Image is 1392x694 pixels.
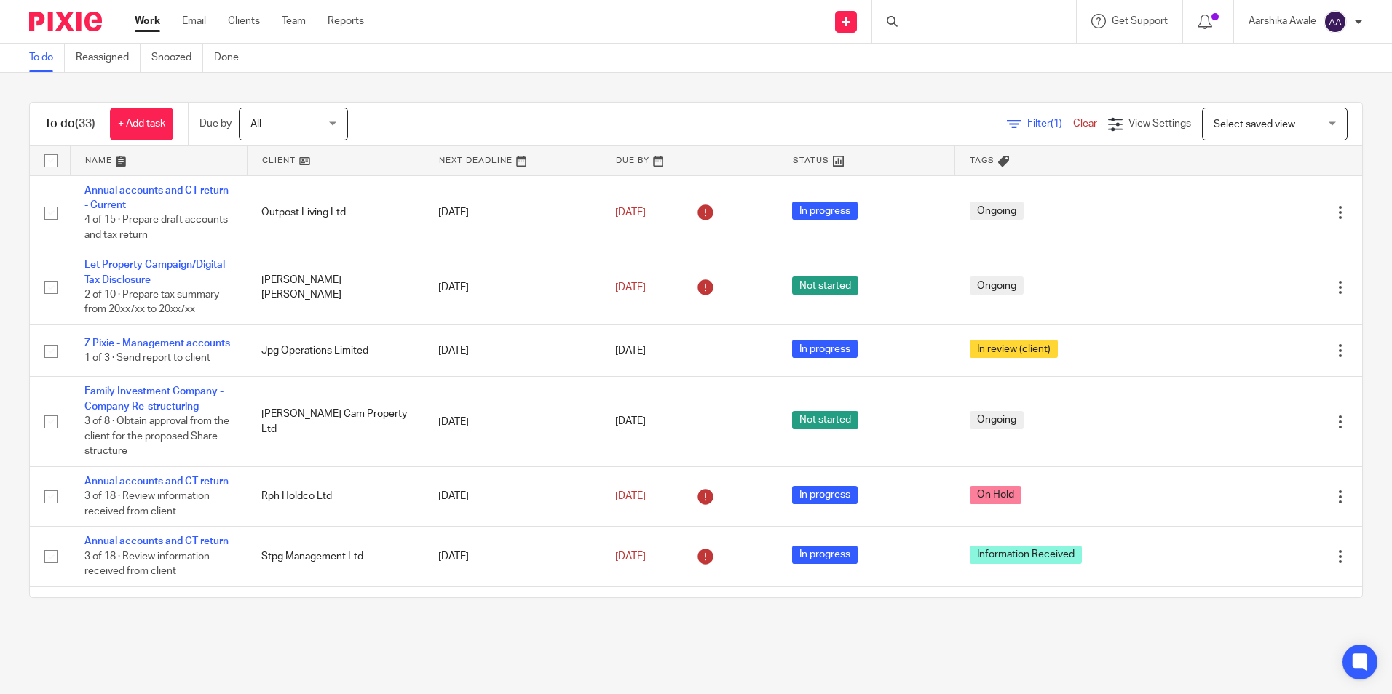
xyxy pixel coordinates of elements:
td: [DATE] [424,586,601,638]
a: + Add task [110,108,173,140]
span: View Settings [1128,119,1191,129]
span: In progress [792,202,858,220]
a: To do [29,44,65,72]
span: 3 of 8 · Obtain approval from the client for the proposed Share structure [84,416,229,456]
a: Clients [228,14,260,28]
td: [DATE] [424,325,601,377]
span: 2 of 10 · Prepare tax summary from 20xx/xx to 20xx/xx [84,290,219,315]
td: [DATE] [424,377,601,466]
span: Ongoing [970,411,1024,429]
a: Let Property Campaign/Digital Tax Disclosure [84,260,225,284]
td: Stpg Management Ltd [247,527,424,586]
span: Get Support [1112,16,1168,26]
span: 3 of 18 · Review information received from client [84,551,210,577]
a: Clear [1073,119,1097,129]
span: (33) [75,118,95,129]
a: Email [182,14,206,28]
a: Reports [328,14,364,28]
h1: To do [44,116,95,132]
span: In review (client) [970,340,1058,358]
span: [DATE] [615,491,646,501]
td: [DATE] [424,175,601,250]
td: Rph Holdco Ltd [247,466,424,526]
span: On Hold [970,486,1021,504]
span: 4 of 15 · Prepare draft accounts and tax return [84,215,228,240]
td: Jpg Operations Limited [247,325,424,377]
a: Annual accounts and CT return - Current [84,186,229,210]
span: (1) [1051,119,1062,129]
span: Ongoing [970,276,1024,295]
td: [PERSON_NAME] Cam Property Ltd [247,377,424,466]
p: Due by [199,116,232,131]
td: [DATE] [424,527,601,586]
span: Ongoing [970,202,1024,220]
span: [DATE] [615,282,646,292]
img: svg%3E [1324,10,1347,33]
span: [DATE] [615,346,646,356]
a: Snoozed [151,44,203,72]
a: Done [214,44,250,72]
span: [DATE] [615,207,646,218]
span: Tags [970,156,994,164]
span: In progress [792,546,858,564]
p: Aarshika Awale [1249,14,1316,28]
a: Family Investment Company - Company Re-structuring [84,386,224,411]
a: Reassigned [76,44,141,72]
span: In progress [792,340,858,358]
td: [PERSON_NAME] [PERSON_NAME] [247,250,424,325]
a: Z Pixie - Management accounts [84,338,230,348]
a: Work [135,14,160,28]
a: Annual accounts and CT return [84,536,229,546]
span: 3 of 18 · Review information received from client [84,491,210,516]
span: Filter [1027,119,1073,129]
span: All [250,119,261,129]
span: 1 of 3 · Send report to client [84,353,210,363]
img: Pixie [29,12,102,31]
span: In progress [792,486,858,504]
span: [DATE] [615,551,646,562]
td: Outpost Living Ltd [247,175,424,250]
span: Information Received [970,546,1082,564]
span: Select saved view [1214,119,1295,129]
a: Annual accounts and CT return [84,476,229,487]
a: Team [282,14,306,28]
span: Not started [792,276,858,295]
span: Not started [792,411,858,429]
td: Jpg Operations Limited [247,586,424,638]
span: [DATE] [615,417,646,427]
td: [DATE] [424,250,601,325]
td: [DATE] [424,466,601,526]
